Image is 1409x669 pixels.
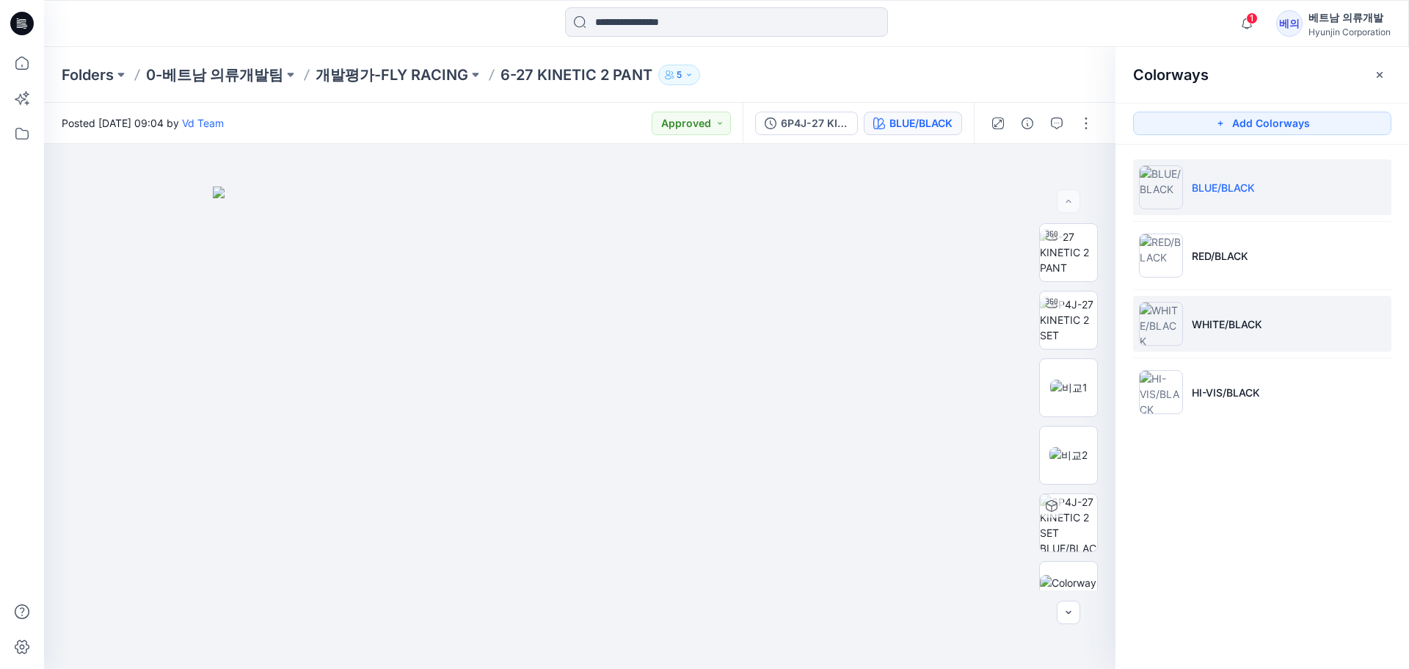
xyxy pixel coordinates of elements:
[1139,302,1183,346] img: WHITE/BLACK
[1139,234,1183,278] img: RED/BLACK
[864,112,962,135] button: BLUE/BLACK
[500,65,652,85] p: 6-27 KINETIC 2 PANT
[889,115,953,131] div: BLUE/BLACK
[1040,297,1097,343] img: 6P4J-27 KINETIC 2 SET
[1308,26,1391,37] div: Hyunjin Corporation
[1040,494,1097,552] img: 6P4J-27 KINETIC 2 SET BLUE/BLACK
[182,117,224,129] a: Vd Team
[1276,10,1303,37] div: 베의
[677,67,682,83] p: 5
[781,115,848,131] div: 6P4J-27 KINETIC 2 SET
[1040,575,1097,606] img: Colorway Cover
[1308,9,1391,26] div: 베트남 의류개발
[1133,66,1209,84] h2: Colorways
[62,65,114,85] a: Folders
[1192,180,1255,195] p: BLUE/BLACK
[1246,12,1258,24] span: 1
[146,65,283,85] a: 0-베트남 의류개발팀
[1050,380,1088,395] img: 비교1
[1192,385,1260,400] p: HI-VIS/BLACK
[1192,248,1248,264] p: RED/BLACK
[755,112,858,135] button: 6P4J-27 KINETIC 2 SET
[1016,112,1039,135] button: Details
[1040,229,1097,275] img: 6-27 KINETIC 2 PANT
[1133,112,1391,135] button: Add Colorways
[62,115,224,131] span: Posted [DATE] 09:04 by
[658,65,700,85] button: 5
[1139,370,1183,414] img: HI-VIS/BLACK
[316,65,468,85] a: 개발평가-FLY RACING
[1139,165,1183,209] img: BLUE/BLACK
[1049,447,1088,463] img: 비교2
[1192,317,1262,332] p: WHITE/BLACK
